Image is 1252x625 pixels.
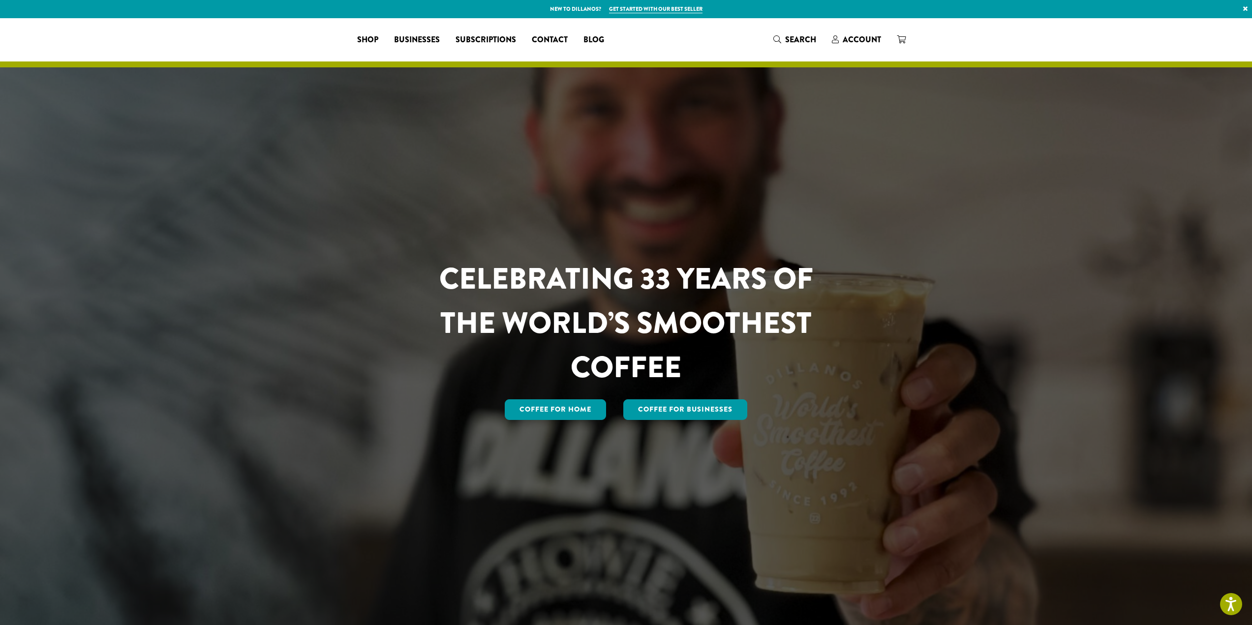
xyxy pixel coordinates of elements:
[843,34,881,45] span: Account
[785,34,816,45] span: Search
[505,399,606,420] a: Coffee for Home
[394,34,440,46] span: Businesses
[532,34,568,46] span: Contact
[349,32,386,48] a: Shop
[456,34,516,46] span: Subscriptions
[357,34,378,46] span: Shop
[410,257,842,389] h1: CELEBRATING 33 YEARS OF THE WORLD’S SMOOTHEST COFFEE
[765,31,824,48] a: Search
[609,5,702,13] a: Get started with our best seller
[623,399,747,420] a: Coffee For Businesses
[583,34,604,46] span: Blog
